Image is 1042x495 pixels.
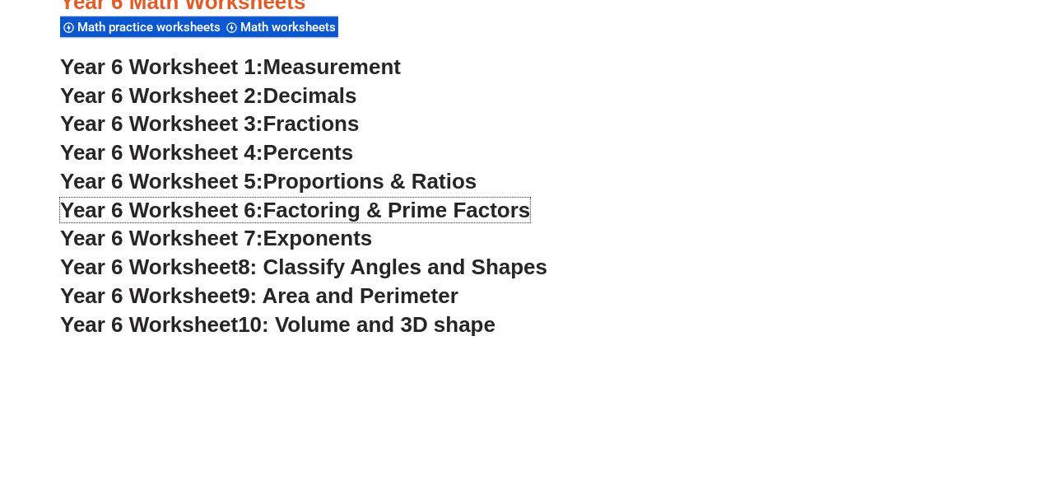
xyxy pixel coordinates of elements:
iframe: Chat Widget [770,310,1042,495]
span: 10: Volume and 3D shape [238,312,495,337]
span: Proportions & Ratios [263,169,477,194]
span: Exponents [263,226,373,250]
span: Year 6 Worksheet [60,255,238,279]
span: Year 6 Worksheet [60,312,238,337]
a: Year 6 Worksheet8: Classify Angles and Shapes [60,255,547,279]
span: Year 6 Worksheet 2: [60,83,263,108]
a: Year 6 Worksheet 3:Fractions [60,111,359,136]
span: 8: Classify Angles and Shapes [238,255,547,279]
a: Year 6 Worksheet 4:Percents [60,140,353,165]
span: Factoring & Prime Factors [263,198,531,222]
span: Fractions [263,111,360,136]
span: Year 6 Worksheet 7: [60,226,263,250]
a: Year 6 Worksheet 7:Exponents [60,226,372,250]
span: Year 6 Worksheet 6: [60,198,263,222]
span: Math practice worksheets [77,20,226,35]
a: Year 6 Worksheet 5:Proportions & Ratios [60,169,477,194]
a: Year 6 Worksheet 6:Factoring & Prime Factors [60,198,530,222]
span: Year 6 Worksheet [60,283,238,308]
span: Percents [263,140,354,165]
span: Year 6 Worksheet 3: [60,111,263,136]
a: Year 6 Worksheet 2:Decimals [60,83,357,108]
span: Year 6 Worksheet 1: [60,54,263,79]
span: Measurement [263,54,402,79]
div: Math worksheets [223,16,338,38]
span: Year 6 Worksheet 4: [60,140,263,165]
a: Year 6 Worksheet 1:Measurement [60,54,401,79]
a: Year 6 Worksheet9: Area and Perimeter [60,283,458,308]
span: 9: Area and Perimeter [238,283,458,308]
div: Math practice worksheets [60,16,223,38]
span: Year 6 Worksheet 5: [60,169,263,194]
a: Year 6 Worksheet10: Volume and 3D shape [60,312,495,337]
span: Decimals [263,83,357,108]
span: Math worksheets [240,20,341,35]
